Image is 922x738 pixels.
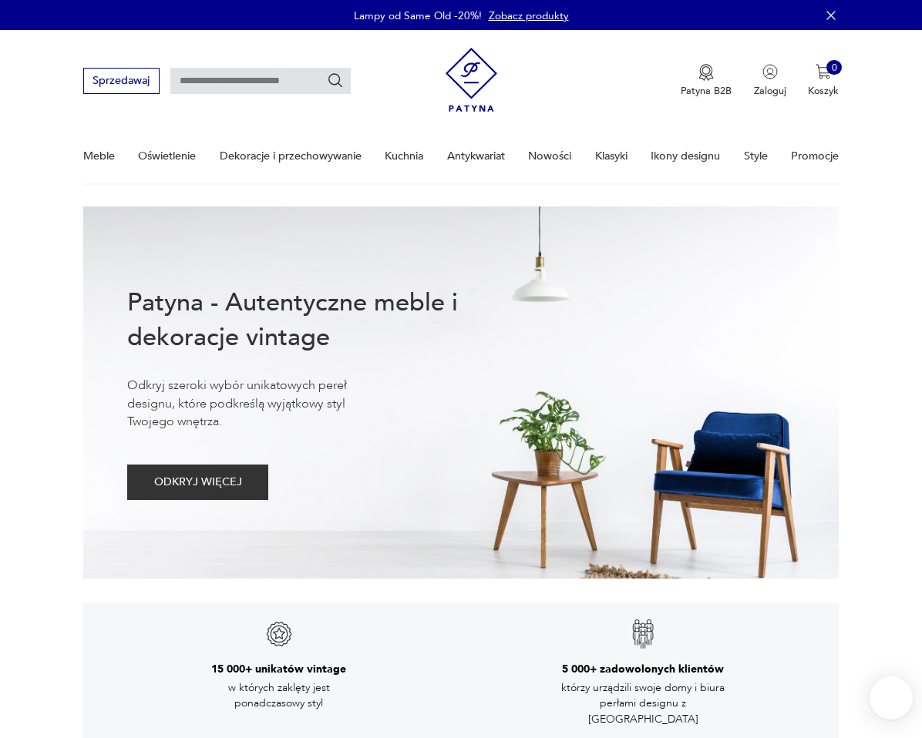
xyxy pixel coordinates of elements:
a: Antykwariat [447,129,505,183]
p: Lampy od Same Old -20%! [354,8,482,23]
button: Zaloguj [754,64,786,98]
img: Ikonka użytkownika [762,64,778,79]
a: Meble [83,129,115,183]
a: Klasyki [595,129,628,183]
img: Znak gwarancji jakości [264,619,294,649]
button: 0Koszyk [808,64,839,98]
a: Ikona medaluPatyna B2B [681,64,732,98]
img: Ikona koszyka [816,64,831,79]
button: Sprzedawaj [83,68,160,93]
a: Nowości [528,129,571,183]
div: 0 [826,60,842,75]
a: Sprzedawaj [83,77,160,86]
iframe: Smartsupp widget button [870,676,913,720]
a: Ikony designu [651,129,720,183]
a: Oświetlenie [138,129,196,183]
button: Patyna B2B [681,64,732,98]
a: Kuchnia [385,129,423,183]
button: ODKRYJ WIĘCEJ [127,465,268,500]
a: Style [744,129,768,183]
img: Patyna - sklep z meblami i dekoracjami vintage [446,42,497,117]
img: Ikona medalu [698,64,714,81]
p: Odkryj szeroki wybór unikatowych pereł designu, które podkreślą wyjątkowy styl Twojego wnętrza. [127,377,391,431]
a: ODKRYJ WIĘCEJ [127,478,268,488]
a: Dekoracje i przechowywanie [220,129,362,183]
h1: Patyna - Autentyczne meble i dekoracje vintage [127,286,502,355]
p: którzy urządzili swoje domy i biura perłami designu z [GEOGRAPHIC_DATA] [558,680,728,727]
p: Zaloguj [754,84,786,98]
button: Szukaj [327,72,344,89]
h3: 5 000+ zadowolonych klientów [562,662,724,677]
p: Koszyk [808,84,839,98]
a: Promocje [791,129,839,183]
h3: 15 000+ unikatów vintage [211,662,346,677]
p: w których zaklęty jest ponadczasowy styl [194,680,364,712]
a: Zobacz produkty [489,8,569,23]
img: Znak gwarancji jakości [628,619,658,649]
p: Patyna B2B [681,84,732,98]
